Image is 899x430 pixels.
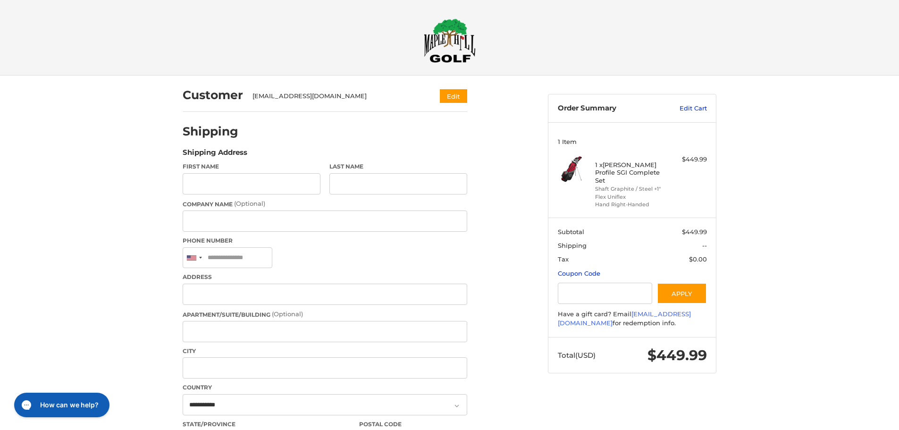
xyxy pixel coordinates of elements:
a: Edit Cart [659,104,707,113]
div: Have a gift card? Email for redemption info. [558,310,707,328]
a: Coupon Code [558,270,600,277]
small: (Optional) [272,310,303,318]
label: First Name [183,162,320,171]
label: Apartment/Suite/Building [183,310,467,319]
h2: Shipping [183,124,238,139]
label: Company Name [183,199,467,209]
div: $449.99 [670,155,707,164]
div: United States: +1 [183,248,205,268]
h4: 1 x [PERSON_NAME] Profile SGI Complete Set [595,161,667,184]
span: $449.99 [647,346,707,364]
span: $0.00 [689,255,707,263]
h2: Customer [183,88,243,102]
li: Shaft Graphite / Steel +1" [595,185,667,193]
div: [EMAIL_ADDRESS][DOMAIN_NAME] [252,92,422,101]
label: Address [183,273,467,281]
li: Flex Uniflex [595,193,667,201]
span: Total (USD) [558,351,596,360]
span: $449.99 [682,228,707,236]
img: Maple Hill Golf [424,18,476,63]
small: (Optional) [234,200,265,207]
li: Hand Right-Handed [595,201,667,209]
label: State/Province [183,420,350,429]
label: Postal Code [359,420,468,429]
span: Shipping [558,242,587,249]
button: Apply [657,283,707,304]
h3: Order Summary [558,104,659,113]
legend: Shipping Address [183,147,247,162]
button: Edit [440,89,467,103]
span: Subtotal [558,228,584,236]
span: -- [702,242,707,249]
iframe: Gorgias live chat messenger [9,389,112,421]
label: Phone Number [183,236,467,245]
input: Gift Certificate or Coupon Code [558,283,653,304]
iframe: Google Customer Reviews [821,405,899,430]
label: Last Name [329,162,467,171]
h3: 1 Item [558,138,707,145]
label: City [183,347,467,355]
label: Country [183,383,467,392]
span: Tax [558,255,569,263]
